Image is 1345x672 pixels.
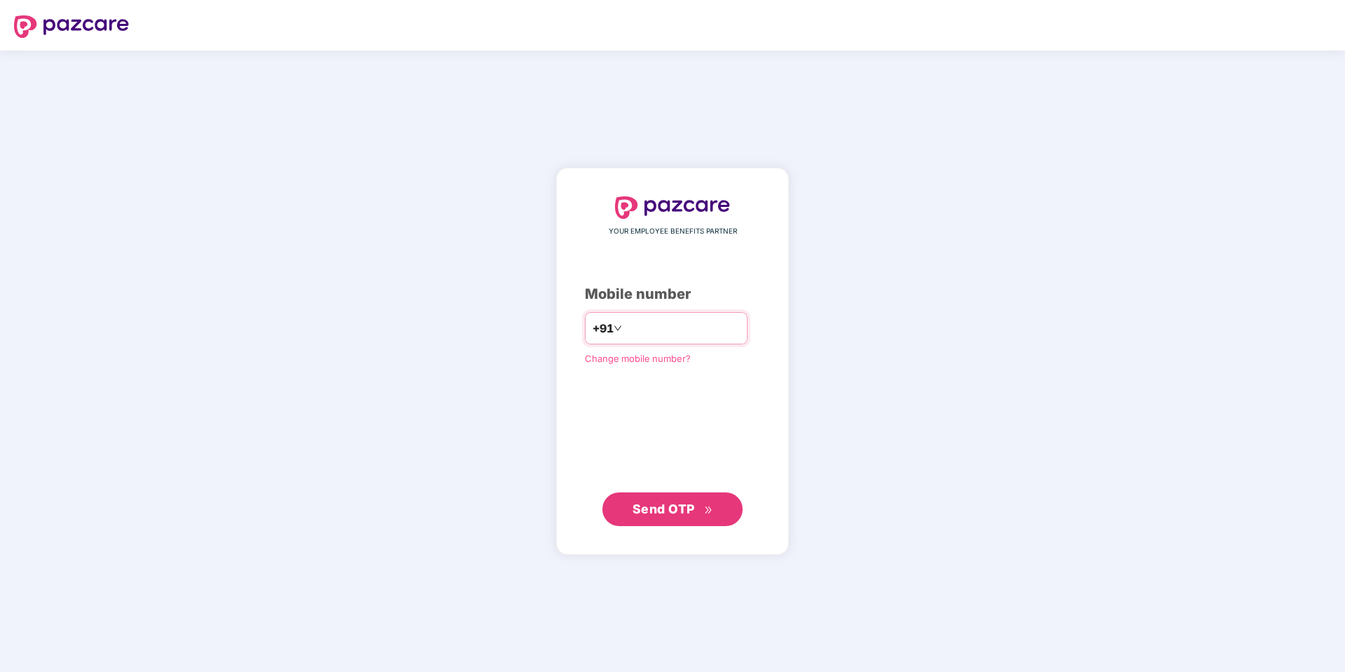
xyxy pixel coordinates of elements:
[593,320,614,337] span: +91
[633,502,695,516] span: Send OTP
[704,506,713,515] span: double-right
[585,353,691,364] a: Change mobile number?
[614,324,622,332] span: down
[14,15,129,38] img: logo
[615,196,730,219] img: logo
[585,283,760,305] div: Mobile number
[609,226,737,237] span: YOUR EMPLOYEE BENEFITS PARTNER
[602,492,743,526] button: Send OTPdouble-right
